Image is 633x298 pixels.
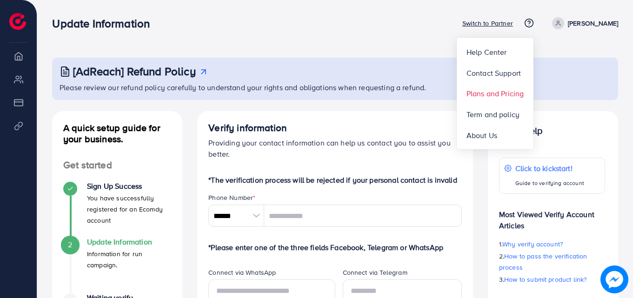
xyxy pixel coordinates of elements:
[73,65,196,78] h3: [AdReach] Refund Policy
[52,238,182,293] li: Update Information
[568,18,618,29] p: [PERSON_NAME]
[52,182,182,238] li: Sign Up Success
[208,137,462,159] p: Providing your contact information can help us contact you to assist you better.
[343,268,407,277] label: Connect via Telegram
[515,163,584,174] p: Click to kickstart!
[87,192,171,226] p: You have successfully registered for an Ecomdy account
[87,238,171,246] h4: Update Information
[504,275,586,284] span: How to submit product link?
[87,182,171,191] h4: Sign Up Success
[87,248,171,271] p: Information for run campaign.
[466,130,497,141] span: About Us
[502,239,563,249] span: Why verify account?
[466,46,507,58] span: Help Center
[68,239,72,250] span: 2
[548,17,618,29] a: [PERSON_NAME]
[52,159,182,171] h4: Get started
[208,193,255,202] label: Phone Number
[462,18,513,29] p: Switch to Partner
[208,174,462,185] p: *The verification process will be rejected if your personal contact is invalid
[466,88,524,99] span: Plans and Pricing
[60,82,613,93] p: Please review our refund policy carefully to understand your rights and obligations when requesti...
[515,178,584,189] p: Guide to verifying account
[600,265,628,293] img: image
[499,238,605,250] p: 1.
[208,242,462,253] p: *Please enter one of the three fields Facebook, Telegram or WhatsApp
[499,251,605,273] p: 2.
[466,109,520,120] span: Term and policy
[208,268,276,277] label: Connect via WhatsApp
[52,122,182,145] h4: A quick setup guide for your business.
[9,13,26,30] img: logo
[499,252,587,272] span: How to pass the verification process
[52,17,157,30] h3: Update Information
[466,67,521,79] span: Contact Support
[499,274,605,285] p: 3.
[208,122,462,134] h4: Verify information
[499,201,605,231] p: Most Viewed Verify Account Articles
